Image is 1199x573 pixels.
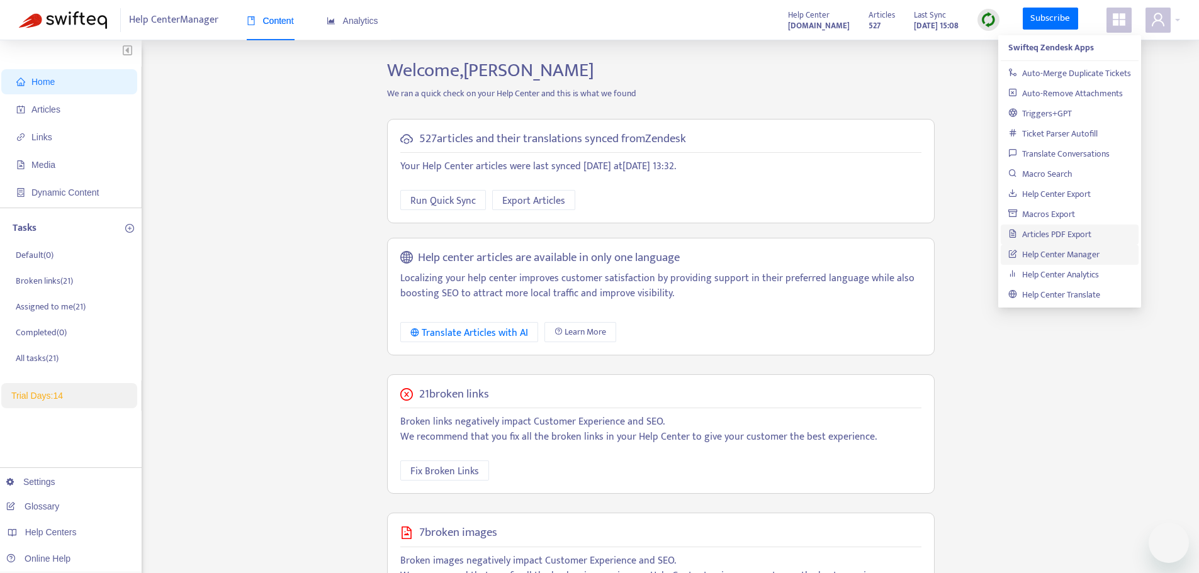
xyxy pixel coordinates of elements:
button: Export Articles [492,190,575,210]
p: All tasks ( 21 ) [16,352,59,365]
span: Help Center Manager [129,8,218,32]
a: Macro Search [1008,167,1072,181]
p: Completed ( 0 ) [16,326,67,339]
span: Dynamic Content [31,187,99,197]
span: Media [31,160,55,170]
span: home [16,77,25,86]
a: Macros Export [1008,207,1075,221]
h5: 7 broken images [419,526,497,540]
a: Translate Conversations [1008,147,1110,161]
span: file-image [400,526,413,539]
strong: Swifteq Zendesk Apps [1008,40,1094,55]
a: Articles PDF Export [1008,227,1091,242]
h5: 527 articles and their translations synced from Zendesk [419,132,686,147]
button: Run Quick Sync [400,190,486,210]
p: Your Help Center articles were last synced [DATE] at [DATE] 13:32 . [400,159,921,174]
span: Help Centers [25,527,77,537]
p: We ran a quick check on your Help Center and this is what we found [378,87,944,100]
a: Glossary [6,501,59,511]
span: link [16,133,25,142]
p: Tasks [13,221,37,236]
span: Last Sync [914,8,946,22]
span: plus-circle [125,224,134,233]
span: container [16,188,25,197]
p: Broken links negatively impact Customer Experience and SEO. We recommend that you fix all the bro... [400,414,921,445]
span: Links [31,132,52,142]
a: Triggers+GPT [1008,106,1072,121]
span: Articles [31,104,60,114]
span: Content [247,16,294,26]
span: Articles [869,8,895,22]
strong: [DATE] 15:08 [914,19,959,33]
button: Translate Articles with AI [400,322,538,342]
div: Translate Articles with AI [410,325,528,341]
span: account-book [16,105,25,114]
span: Welcome, [PERSON_NAME] [387,55,594,86]
a: Auto-Remove Attachments [1008,86,1123,101]
span: file-image [16,160,25,169]
h5: 21 broken links [419,387,489,402]
span: area-chart [327,16,335,25]
span: appstore [1112,12,1127,27]
span: Export Articles [502,193,565,209]
a: Settings [6,477,55,487]
span: Fix Broken Links [410,464,479,479]
button: Fix Broken Links [400,460,489,481]
a: Help Center Analytics [1008,267,1099,282]
a: Help Center Export [1008,187,1091,201]
a: Ticket Parser Autofill [1008,126,1098,141]
span: cloud-sync [400,133,413,145]
strong: 527 [869,19,881,33]
a: Learn More [544,322,616,342]
iframe: Button to launch messaging window [1149,523,1189,563]
span: Help Center [788,8,830,22]
p: Localizing your help center improves customer satisfaction by providing support in their preferre... [400,271,921,301]
p: Broken links ( 21 ) [16,274,73,287]
strong: [DOMAIN_NAME] [788,19,850,33]
a: [DOMAIN_NAME] [788,18,850,33]
p: Default ( 0 ) [16,248,53,262]
a: Auto-Merge Duplicate Tickets [1008,66,1131,81]
p: Assigned to me ( 21 ) [16,300,86,313]
span: book [247,16,256,25]
a: Subscribe [1023,8,1078,30]
a: Help Center Translate [1008,287,1100,302]
span: Home [31,77,55,87]
a: Online Help [6,554,70,564]
span: Run Quick Sync [410,193,476,209]
a: Help Center Manager [1008,247,1100,262]
span: global [400,251,413,265]
span: Analytics [327,16,378,26]
img: sync.dc5367851b00ba804db3.png [981,12,996,28]
img: Swifteq [19,11,107,29]
span: close-circle [400,388,413,401]
h5: Help center articles are available in only one language [418,251,680,265]
span: Trial Days: 14 [11,391,63,401]
span: user [1151,12,1166,27]
span: Learn More [565,325,606,339]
